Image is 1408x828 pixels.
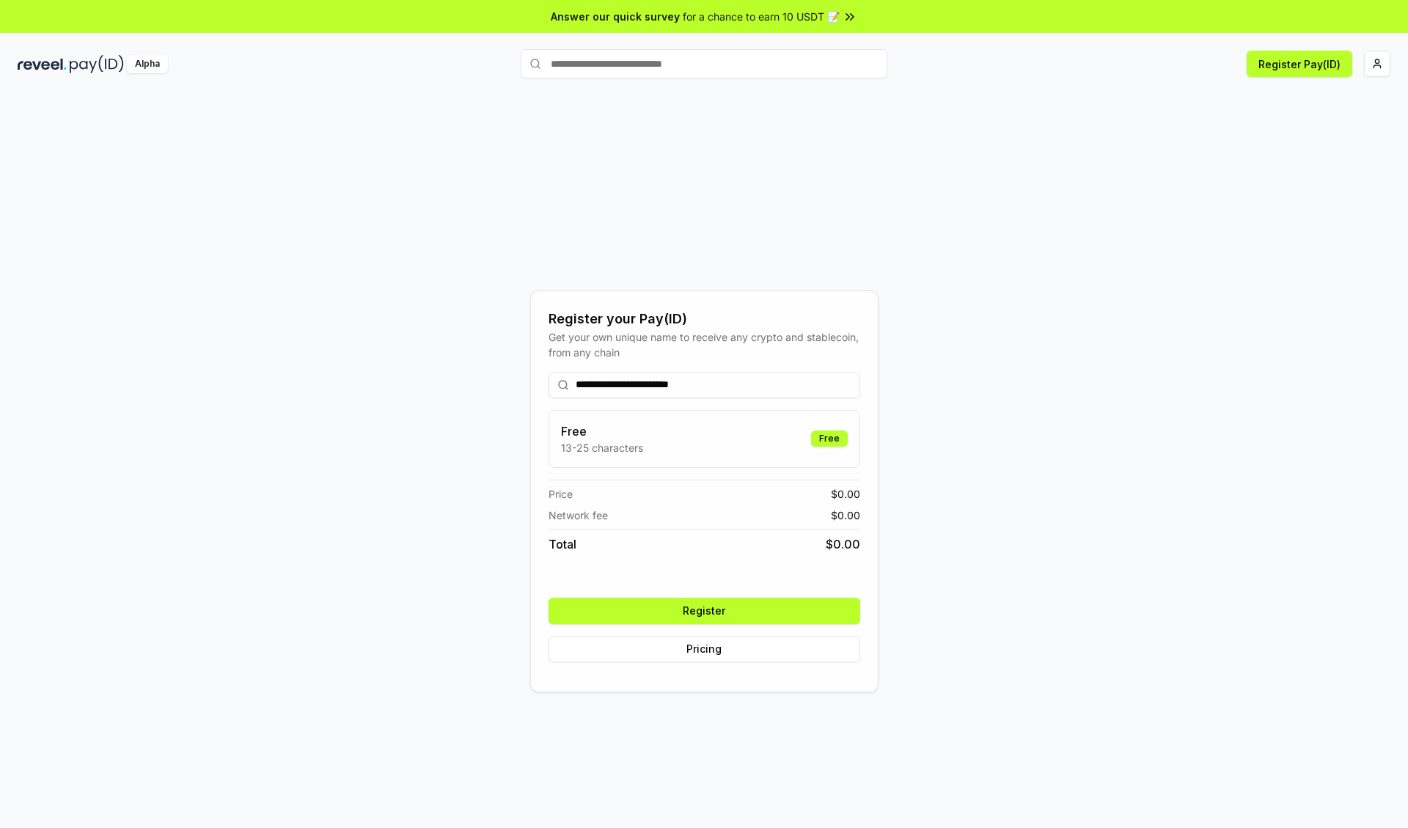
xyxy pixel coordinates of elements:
[831,508,860,523] span: $ 0.00
[549,486,573,502] span: Price
[549,309,860,329] div: Register your Pay(ID)
[561,440,643,455] p: 13-25 characters
[561,422,643,440] h3: Free
[683,9,840,24] span: for a chance to earn 10 USDT 📝
[549,508,608,523] span: Network fee
[70,55,124,73] img: pay_id
[549,598,860,624] button: Register
[1247,51,1352,77] button: Register Pay(ID)
[549,636,860,662] button: Pricing
[18,55,67,73] img: reveel_dark
[551,9,680,24] span: Answer our quick survey
[831,486,860,502] span: $ 0.00
[549,535,576,553] span: Total
[549,329,860,360] div: Get your own unique name to receive any crypto and stablecoin, from any chain
[127,55,168,73] div: Alpha
[811,431,848,447] div: Free
[826,535,860,553] span: $ 0.00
